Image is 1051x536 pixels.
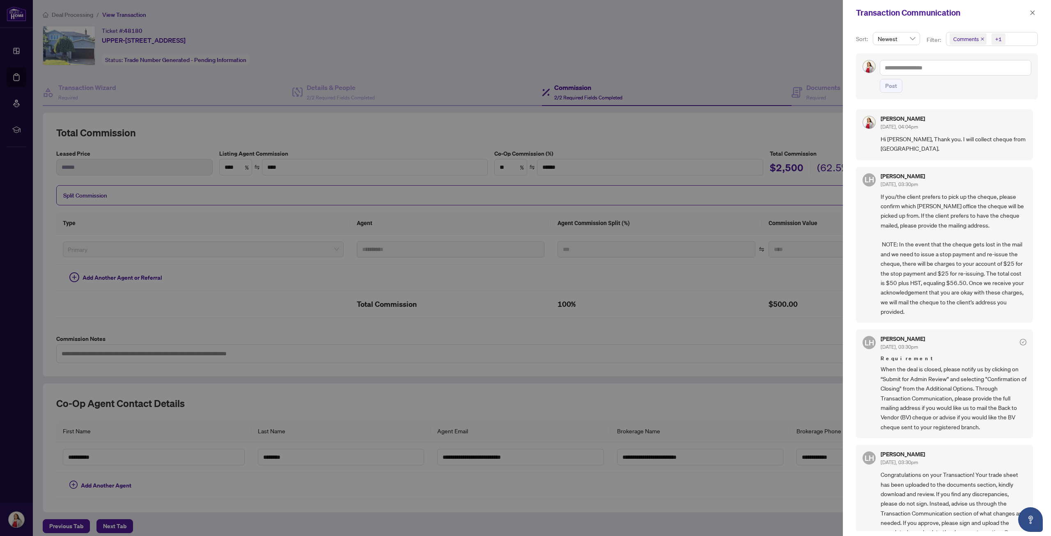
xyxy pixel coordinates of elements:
span: Comments [953,35,979,43]
img: Profile Icon [863,116,875,129]
p: Filter: [927,35,942,44]
span: LH [865,337,874,348]
div: +1 [995,35,1002,43]
h5: [PERSON_NAME] [881,116,925,122]
span: [DATE], 04:04pm [881,124,918,130]
h5: [PERSON_NAME] [881,336,925,342]
span: When the deal is closed, please notify us by clicking on “Submit for Admin Review” and selecting ... [881,364,1026,432]
span: If you/the client prefers to pick up the cheque, please confirm which [PERSON_NAME] office the ch... [881,192,1026,317]
span: [DATE], 03:30pm [881,181,918,187]
p: Sort: [856,35,870,44]
button: Open asap [1018,507,1043,532]
span: check-circle [1020,339,1026,345]
span: [DATE], 03:30pm [881,459,918,465]
span: Comments [950,33,987,45]
button: Post [880,79,902,93]
div: Transaction Communication [856,7,1027,19]
span: LH [865,452,874,464]
h5: [PERSON_NAME] [881,173,925,179]
h5: [PERSON_NAME] [881,451,925,457]
img: Profile Icon [863,60,875,73]
span: [DATE], 03:30pm [881,344,918,350]
span: close [980,37,984,41]
span: LH [865,174,874,185]
span: Hi [PERSON_NAME], Thank you. I will collect cheque from [GEOGRAPHIC_DATA]. [881,134,1026,154]
span: close [1030,10,1035,16]
span: Newest [878,32,915,45]
span: Requirement [881,354,1026,363]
